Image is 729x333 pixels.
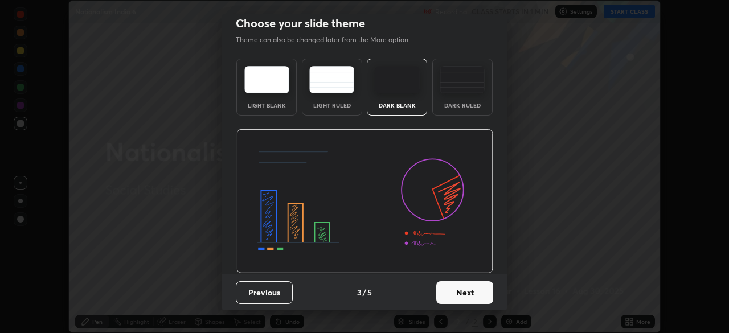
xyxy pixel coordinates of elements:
img: darkThemeBanner.d06ce4a2.svg [236,129,493,274]
img: lightTheme.e5ed3b09.svg [244,66,289,93]
img: darkTheme.f0cc69e5.svg [375,66,420,93]
h4: 5 [367,286,372,298]
div: Light Ruled [309,102,355,108]
button: Previous [236,281,293,304]
p: Theme can also be changed later from the More option [236,35,420,45]
h2: Choose your slide theme [236,16,365,31]
h4: / [363,286,366,298]
img: lightRuledTheme.5fabf969.svg [309,66,354,93]
button: Next [436,281,493,304]
div: Dark Blank [374,102,420,108]
div: Light Blank [244,102,289,108]
h4: 3 [357,286,362,298]
img: darkRuledTheme.de295e13.svg [440,66,485,93]
div: Dark Ruled [440,102,485,108]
